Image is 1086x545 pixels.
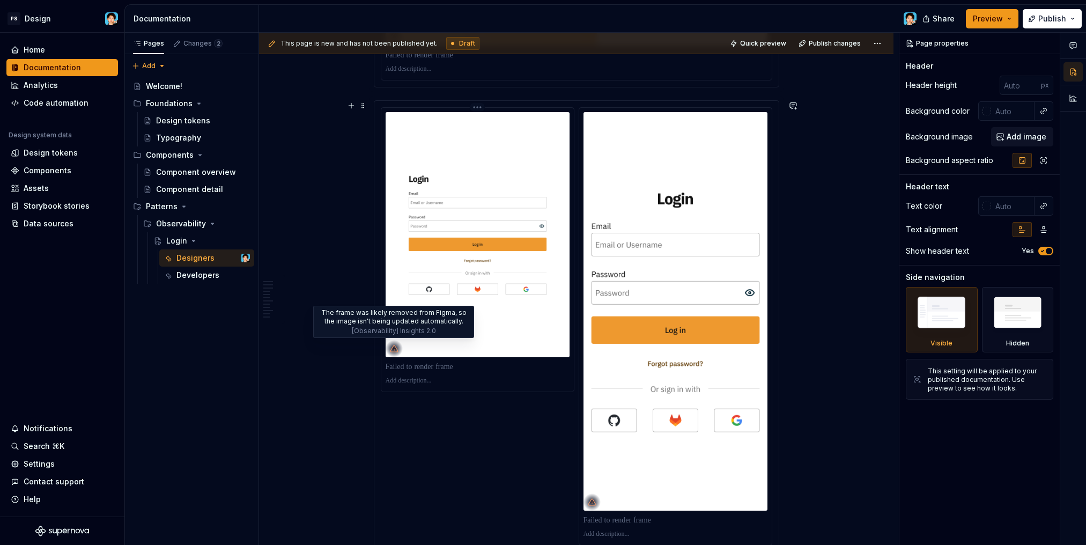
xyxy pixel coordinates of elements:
div: Foundations [146,98,193,109]
a: Typography [139,129,254,146]
div: Components [24,165,71,176]
div: Contact support [24,476,84,487]
div: PS [8,12,20,25]
span: Publish changes [809,39,861,48]
a: Home [6,41,118,58]
div: Hidden [1006,339,1029,348]
a: Storybook stories [6,197,118,215]
a: Components [6,162,118,179]
img: Leo [904,12,917,25]
div: Help [24,494,41,505]
div: Design tokens [156,115,210,126]
button: Notifications [6,420,118,437]
span: 2 [214,39,223,48]
div: Patterns [146,201,178,212]
div: Component overview [156,167,236,178]
div: Components [146,150,194,160]
div: Side navigation [906,272,965,283]
div: Text alignment [906,224,958,235]
div: Observability [139,215,254,232]
span: Draft [459,39,475,48]
div: Header [906,61,933,71]
div: Visible [906,287,978,352]
img: Leo [241,254,250,262]
span: Publish [1038,13,1066,24]
input: Auto [991,196,1035,216]
span: Preview [973,13,1003,24]
div: Hidden [982,287,1054,352]
div: Pages [133,39,164,48]
div: Assets [24,183,49,194]
div: Storybook stories [24,201,90,211]
div: Data sources [24,218,73,229]
div: Search ⌘K [24,441,64,452]
div: Code automation [24,98,88,108]
span: Share [933,13,955,24]
div: Patterns [129,198,254,215]
div: Component detail [156,184,223,195]
div: Foundations [129,95,254,112]
span: Quick preview [740,39,786,48]
input: Auto [1000,76,1041,95]
button: Share [917,9,962,28]
span: Add image [1007,131,1046,142]
a: Design tokens [139,112,254,129]
div: Home [24,45,45,55]
div: Changes [183,39,223,48]
div: Welcome! [146,81,182,92]
button: PSDesignLeo [2,7,122,30]
div: Background aspect ratio [906,155,993,166]
button: Add image [991,127,1053,146]
a: Login [149,232,254,249]
a: Analytics [6,77,118,94]
div: Login [166,235,187,246]
div: Developers [176,270,219,281]
div: Show header text [906,246,969,256]
div: Background color [906,106,970,116]
p: px [1041,81,1049,90]
button: Contact support [6,473,118,490]
div: Visible [930,339,952,348]
div: This setting will be applied to your published documentation. Use preview to see how it looks. [928,367,1046,393]
a: Welcome! [129,78,254,95]
span: Add [142,62,156,70]
div: Header height [906,80,957,91]
div: Typography [156,132,201,143]
div: Documentation [134,13,254,24]
div: Background image [906,131,973,142]
a: Component detail [139,181,254,198]
div: Designers [176,253,215,263]
div: Page tree [129,78,254,284]
a: Documentation [6,59,118,76]
a: Settings [6,455,118,473]
svg: Supernova Logo [35,526,89,536]
a: Design tokens [6,144,118,161]
button: Add [129,58,169,73]
div: The frame was likely removed from Figma, so the image isn't being updated automatically. [313,306,474,338]
button: Preview [966,9,1018,28]
button: Publish [1023,9,1082,28]
button: Publish changes [795,36,866,51]
div: Design system data [9,131,72,139]
button: Help [6,491,118,508]
div: [Observability] Insights 2.0 [318,327,469,335]
div: Text color [906,201,942,211]
div: Observability [156,218,206,229]
a: Component overview [139,164,254,181]
a: DesignersLeo [159,249,254,267]
label: Yes [1022,247,1034,255]
img: Leo [105,12,118,25]
div: Design tokens [24,148,78,158]
div: Documentation [24,62,81,73]
span: This page is new and has not been published yet. [280,39,438,48]
div: Settings [24,459,55,469]
a: Developers [159,267,254,284]
div: Analytics [24,80,58,91]
div: Design [25,13,51,24]
a: Data sources [6,215,118,232]
div: Header text [906,181,949,192]
input: Auto [991,101,1035,121]
a: Assets [6,180,118,197]
div: Notifications [24,423,72,434]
